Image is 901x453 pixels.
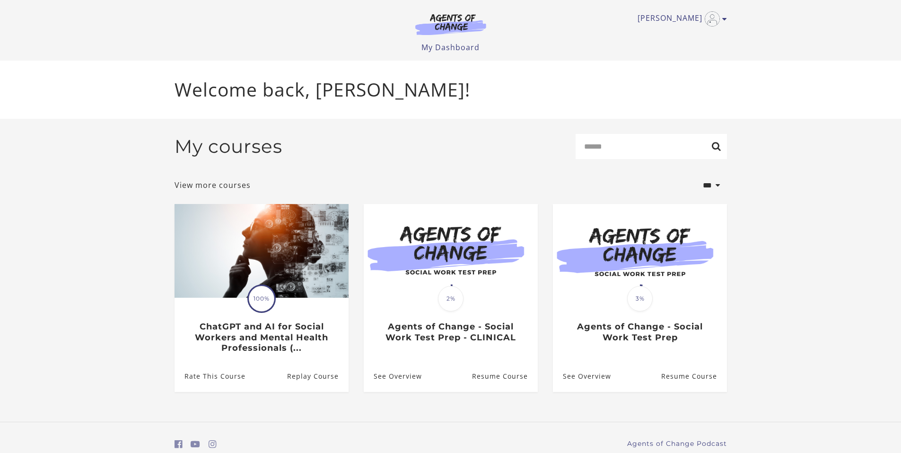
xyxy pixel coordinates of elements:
[175,361,245,391] a: ChatGPT and AI for Social Workers and Mental Health Professionals (...: Rate This Course
[661,361,726,391] a: Agents of Change - Social Work Test Prep: Resume Course
[184,321,338,354] h3: ChatGPT and AI for Social Workers and Mental Health Professionals (...
[175,135,282,158] h2: My courses
[374,321,527,343] h3: Agents of Change - Social Work Test Prep - CLINICAL
[175,76,727,104] p: Welcome back, [PERSON_NAME]!
[405,13,496,35] img: Agents of Change Logo
[627,439,727,449] a: Agents of Change Podcast
[287,361,348,391] a: ChatGPT and AI for Social Workers and Mental Health Professionals (...: Resume Course
[175,440,183,449] i: https://www.facebook.com/groups/aswbtestprep (Open in a new window)
[563,321,717,343] h3: Agents of Change - Social Work Test Prep
[438,286,464,311] span: 2%
[249,286,274,311] span: 100%
[191,440,200,449] i: https://www.youtube.com/c/AgentsofChangeTestPrepbyMeaganMitchell (Open in a new window)
[209,440,217,449] i: https://www.instagram.com/agentsofchangeprep/ (Open in a new window)
[191,437,200,451] a: https://www.youtube.com/c/AgentsofChangeTestPrepbyMeaganMitchell (Open in a new window)
[364,361,422,391] a: Agents of Change - Social Work Test Prep - CLINICAL: See Overview
[209,437,217,451] a: https://www.instagram.com/agentsofchangeprep/ (Open in a new window)
[553,361,611,391] a: Agents of Change - Social Work Test Prep: See Overview
[472,361,537,391] a: Agents of Change - Social Work Test Prep - CLINICAL: Resume Course
[627,286,653,311] span: 3%
[175,179,251,191] a: View more courses
[421,42,480,53] a: My Dashboard
[638,11,722,27] a: Toggle menu
[175,437,183,451] a: https://www.facebook.com/groups/aswbtestprep (Open in a new window)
